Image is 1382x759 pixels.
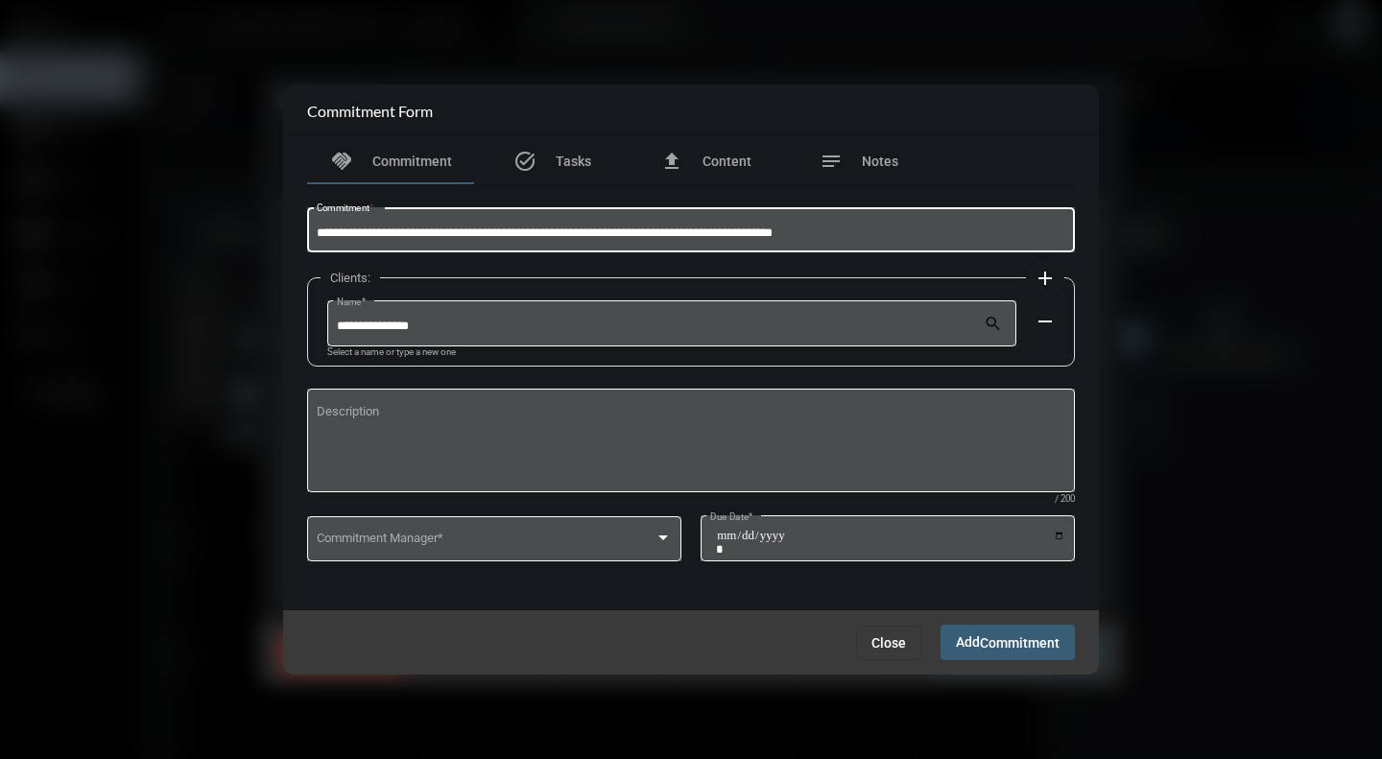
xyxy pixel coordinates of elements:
[980,635,1060,651] span: Commitment
[820,150,843,173] mat-icon: notes
[321,271,380,285] label: Clients:
[984,314,1007,337] mat-icon: search
[956,634,1060,650] span: Add
[1034,310,1057,333] mat-icon: remove
[556,154,591,169] span: Tasks
[327,347,456,358] mat-hint: Select a name or type a new one
[330,150,353,173] mat-icon: handshake
[871,635,906,651] span: Close
[307,102,433,120] h2: Commitment Form
[1055,494,1075,505] mat-hint: / 200
[1034,267,1057,290] mat-icon: add
[941,625,1075,660] button: AddCommitment
[372,154,452,169] span: Commitment
[660,150,683,173] mat-icon: file_upload
[513,150,536,173] mat-icon: task_alt
[862,154,898,169] span: Notes
[703,154,751,169] span: Content
[856,626,921,660] button: Close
